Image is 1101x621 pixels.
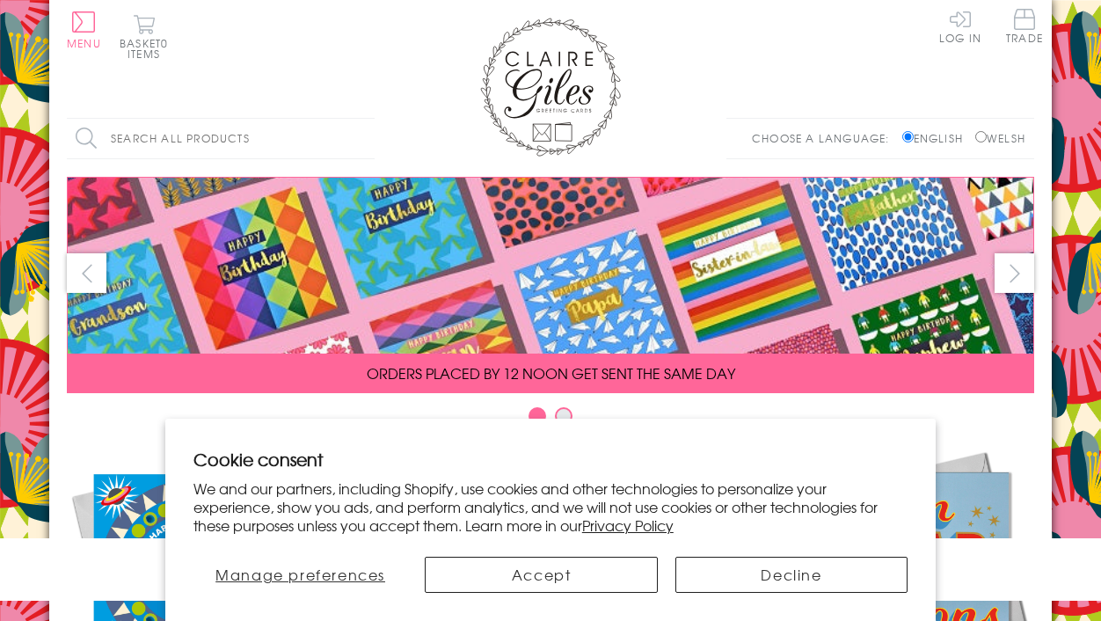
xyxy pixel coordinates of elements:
button: Accept [425,557,657,593]
input: Search all products [67,119,375,158]
button: Menu [67,11,101,48]
img: Claire Giles Greetings Cards [480,18,621,157]
h2: Cookie consent [193,447,908,471]
label: English [902,130,972,146]
label: Welsh [975,130,1025,146]
input: Search [357,119,375,158]
a: Trade [1006,9,1043,47]
button: Basket0 items [120,14,168,59]
div: Carousel Pagination [67,406,1034,434]
span: Manage preferences [215,564,385,585]
button: Carousel Page 1 (Current Slide) [529,407,546,425]
span: 0 items [128,35,168,62]
a: Privacy Policy [582,515,674,536]
button: Manage preferences [193,557,408,593]
span: Trade [1006,9,1043,43]
button: Decline [675,557,908,593]
button: Carousel Page 2 [555,407,572,425]
span: ORDERS PLACED BY 12 NOON GET SENT THE SAME DAY [367,362,735,384]
button: next [995,253,1034,293]
button: prev [67,253,106,293]
input: Welsh [975,131,987,142]
span: Menu [67,35,101,51]
p: We and our partners, including Shopify, use cookies and other technologies to personalize your ex... [193,479,908,534]
input: English [902,131,914,142]
a: Log In [939,9,981,43]
p: Choose a language: [752,130,899,146]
